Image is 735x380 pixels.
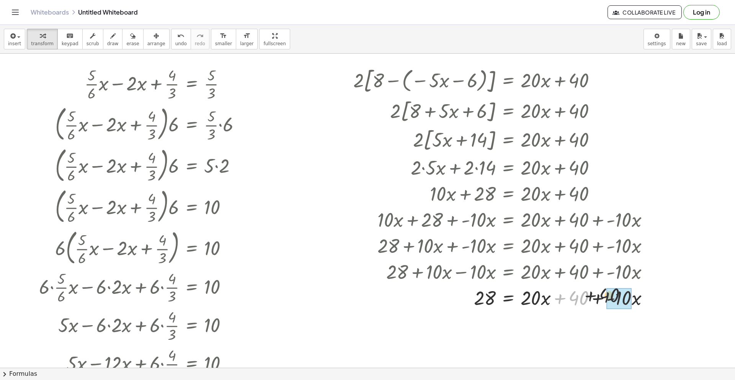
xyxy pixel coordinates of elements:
span: undo [175,41,187,46]
button: save [692,29,711,49]
button: settings [644,29,670,49]
span: erase [126,41,139,46]
button: Collaborate Live [608,5,682,19]
button: Toggle navigation [9,6,21,18]
span: fullscreen [263,41,286,46]
button: arrange [143,29,170,49]
i: format_size [243,31,250,41]
i: undo [177,31,185,41]
button: insert [4,29,25,49]
span: draw [107,41,119,46]
i: keyboard [66,31,73,41]
button: undoundo [171,29,191,49]
button: keyboardkeypad [57,29,83,49]
button: load [713,29,731,49]
button: scrub [82,29,103,49]
span: keypad [62,41,78,46]
span: load [717,41,727,46]
span: larger [240,41,253,46]
span: save [696,41,707,46]
button: Log in [683,5,720,20]
span: scrub [87,41,99,46]
button: fullscreen [259,29,290,49]
span: Collaborate Live [614,9,675,16]
i: redo [196,31,204,41]
span: redo [195,41,205,46]
span: transform [31,41,54,46]
span: settings [648,41,666,46]
button: format_sizesmaller [211,29,236,49]
span: insert [8,41,21,46]
button: erase [122,29,143,49]
span: arrange [147,41,165,46]
i: format_size [220,31,227,41]
a: Whiteboards [31,8,69,16]
span: smaller [215,41,232,46]
span: new [676,41,686,46]
button: format_sizelarger [236,29,258,49]
button: transform [27,29,58,49]
button: draw [103,29,123,49]
button: redoredo [191,29,209,49]
button: new [672,29,690,49]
